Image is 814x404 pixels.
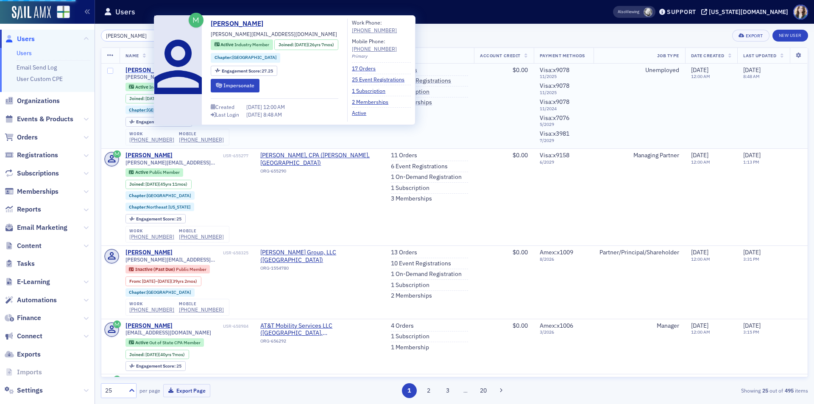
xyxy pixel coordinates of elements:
div: work [129,228,174,234]
a: Chapter:[GEOGRAPHIC_DATA] [215,54,276,61]
span: [DATE] [158,278,171,284]
a: 1 On-Demand Registration [391,173,462,181]
span: Orders [17,133,38,142]
div: Primary [352,53,411,60]
span: $0.00 [513,66,528,74]
span: Visa : x9158 [540,151,569,159]
span: Date Created [691,53,724,59]
button: 20 [476,383,491,398]
span: — [260,377,265,384]
time: 12:00 AM [691,329,710,335]
span: [DATE] [691,66,708,74]
time: 12:00 AM [691,159,710,165]
div: work [129,131,174,137]
span: Visa : x9078 [540,98,569,106]
div: From: 1986-05-01 00:00:00 [125,276,201,286]
img: SailAMX [12,6,51,20]
span: [DATE] [743,248,761,256]
div: (40yrs 7mos) [145,352,185,357]
span: Engagement Score : [136,363,176,369]
a: 1 Subscription [391,333,429,340]
span: Last Updated [743,53,776,59]
div: USR-658325 [174,250,248,256]
div: (26yrs 7mos) [295,42,334,48]
a: [PERSON_NAME], CPA ([PERSON_NAME], [GEOGRAPHIC_DATA]) [260,152,379,167]
span: Chapter : [129,289,147,295]
a: Active Industry Member [129,84,184,89]
div: 25 [105,386,124,395]
span: [DATE] [691,322,708,329]
a: 25 Event Registrations [352,75,411,83]
a: Automations [5,295,57,305]
a: [PERSON_NAME] Group, LLC ([GEOGRAPHIC_DATA]) [260,249,379,264]
span: David M. Stewart, CPA (Oneonta, AL) [260,152,379,167]
span: Exports [17,350,41,359]
div: [PHONE_NUMBER] [179,306,224,313]
span: Inactive (Past Due) [135,266,176,272]
span: Events & Products [17,114,73,124]
span: Payment Methods [540,53,585,59]
span: $0.00 [513,151,528,159]
time: 3:31 PM [743,256,759,262]
span: [DATE] [145,181,159,187]
a: [PHONE_NUMBER] [179,137,224,143]
span: Users [17,34,35,44]
a: [PERSON_NAME] [125,152,173,159]
span: Engagement Score : [222,68,262,74]
a: Chapter:[GEOGRAPHIC_DATA] [129,107,191,113]
span: [PERSON_NAME][EMAIL_ADDRESS][DOMAIN_NAME] [211,30,337,38]
div: Joined: 1999-02-05 00:00:00 [125,94,189,103]
div: mobile [179,228,224,234]
span: Chapter : [129,204,147,210]
span: [DATE] [246,111,263,118]
div: Showing out of items [578,387,808,394]
div: mobile [179,301,224,306]
span: [DATE] [145,95,159,101]
a: [PERSON_NAME] [125,249,173,256]
span: [DATE] [142,278,155,284]
a: 1 On-Demand Registration [391,270,462,278]
a: Finance [5,313,41,323]
div: [PHONE_NUMBER] [179,234,224,240]
strong: 495 [783,387,795,394]
a: 3 Memberships [391,195,432,203]
a: Email Marketing [5,223,67,232]
span: Account Credit [480,53,520,59]
span: Visa : x9078 [540,82,569,89]
a: Content [5,241,42,251]
strong: 25 [761,387,769,394]
div: 25 [136,217,181,221]
span: [DATE] [743,377,761,384]
div: ORG-656292 [260,338,379,347]
span: Joined : [129,181,145,187]
span: 12:00 AM [263,103,285,110]
span: [PERSON_NAME][EMAIL_ADDRESS][DOMAIN_NAME] [125,159,249,166]
div: ORG-655290 [260,168,379,177]
a: [PERSON_NAME] [211,19,270,29]
span: Active [135,340,149,345]
div: Also [618,9,626,14]
span: Organizations [17,96,60,106]
span: [PERSON_NAME][EMAIL_ADDRESS][PERSON_NAME][DOMAIN_NAME] [125,256,249,263]
a: [PHONE_NUMBER] [352,26,397,34]
span: Joined : [129,352,145,357]
div: 27.25 [136,120,188,124]
span: 11 / 2024 [540,106,588,111]
span: Industry Member [149,84,184,90]
a: Chapter:[GEOGRAPHIC_DATA] [129,193,191,198]
div: [PHONE_NUMBER] [129,234,174,240]
a: Chapter:Northeast [US_STATE] [129,204,190,210]
span: Public Member [176,266,206,272]
a: 6 Event Registrations [391,163,448,170]
a: Imports [5,368,42,377]
a: Email Send Log [17,64,57,71]
span: Amex : x1009 [540,248,573,256]
span: [DATE] [246,103,263,110]
a: New User [772,30,808,42]
a: AT&T Mobility Services LLC ([GEOGRAPHIC_DATA], [GEOGRAPHIC_DATA]) [260,322,379,337]
span: Connect [17,332,42,341]
span: E-Learning [17,277,50,287]
time: 8:48 AM [743,73,760,79]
